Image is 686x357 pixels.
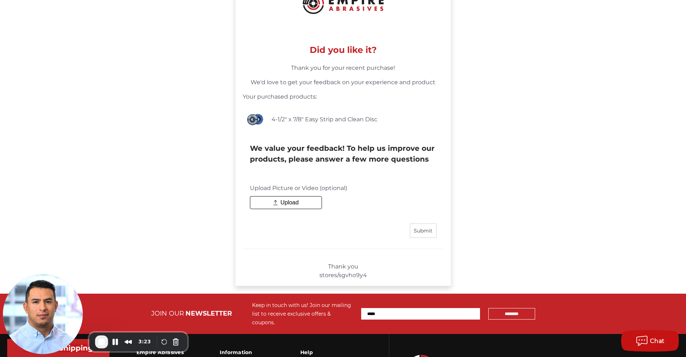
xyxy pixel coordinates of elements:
[185,309,232,317] span: NEWSLETTER
[243,78,444,87] p: We'd love to get your feedback on your experience and product
[151,309,184,317] span: JOIN OUR
[310,45,377,55] span: Did you like it?
[650,338,665,344] span: Chat
[280,199,299,206] span: Upload
[250,143,436,164] div: We value your feedback! To help us improve our products, please answer a few more questions
[243,92,444,101] p: Your purchased products:
[621,330,679,352] button: Chat
[250,184,436,193] div: Upload Picture or Video (optional)
[272,115,433,124] div: 4-1/2" x 7/8" Easy Strip and Clean Disc
[414,227,432,234] span: Submit
[246,110,264,128] img: Product Image
[236,262,450,280] p: Thank you stores/sgvho9y4
[410,223,436,238] button: Submit
[252,301,354,327] div: Keep in touch with us! Join our mailing list to receive exclusive offers & coupons.
[243,64,444,72] p: Thank you for your recent purchase!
